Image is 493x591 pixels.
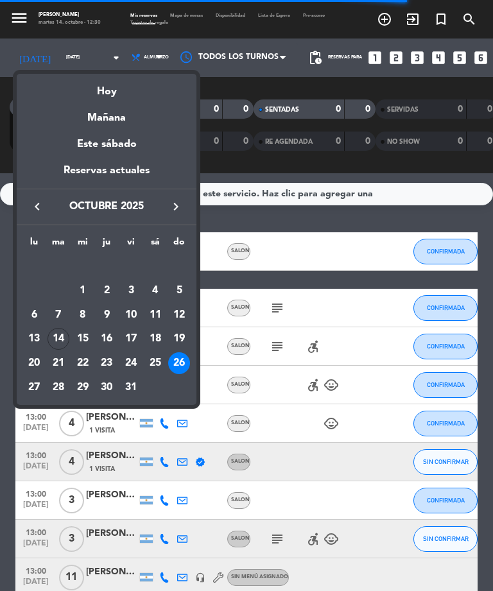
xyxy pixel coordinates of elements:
td: 18 de octubre de 2025 [143,327,168,351]
td: 26 de octubre de 2025 [168,351,192,375]
div: 27 [23,377,45,398]
td: 16 de octubre de 2025 [94,327,119,351]
td: 12 de octubre de 2025 [168,303,192,327]
div: 7 [48,304,69,326]
td: 29 de octubre de 2025 [71,375,95,400]
div: 25 [144,352,166,374]
td: 30 de octubre de 2025 [94,375,119,400]
div: Este sábado [17,126,196,162]
td: 27 de octubre de 2025 [22,375,46,400]
div: 5 [168,280,190,302]
div: 12 [168,304,190,326]
td: 25 de octubre de 2025 [143,351,168,375]
td: 24 de octubre de 2025 [119,351,143,375]
td: 19 de octubre de 2025 [168,327,192,351]
i: keyboard_arrow_right [168,199,184,214]
i: keyboard_arrow_left [30,199,45,214]
div: 29 [72,377,94,398]
div: 23 [96,352,117,374]
div: 1 [72,280,94,302]
div: 28 [48,377,69,398]
div: 30 [96,377,117,398]
div: 2 [96,280,117,302]
div: 10 [120,304,142,326]
td: 7 de octubre de 2025 [46,303,71,327]
button: keyboard_arrow_right [164,198,187,215]
div: 31 [120,377,142,398]
td: 28 de octubre de 2025 [46,375,71,400]
td: 21 de octubre de 2025 [46,351,71,375]
td: 9 de octubre de 2025 [94,303,119,327]
div: Mañana [17,100,196,126]
button: keyboard_arrow_left [26,198,49,215]
td: 15 de octubre de 2025 [71,327,95,351]
td: 4 de octubre de 2025 [143,278,168,303]
th: martes [46,235,71,255]
td: 6 de octubre de 2025 [22,303,46,327]
td: 1 de octubre de 2025 [71,278,95,303]
td: 2 de octubre de 2025 [94,278,119,303]
div: 24 [120,352,142,374]
th: viernes [119,235,143,255]
td: 3 de octubre de 2025 [119,278,143,303]
th: jueves [94,235,119,255]
div: 6 [23,304,45,326]
div: 26 [168,352,190,374]
th: lunes [22,235,46,255]
td: 11 de octubre de 2025 [143,303,168,327]
th: domingo [168,235,192,255]
td: 22 de octubre de 2025 [71,351,95,375]
div: 11 [144,304,166,326]
div: 15 [72,328,94,350]
td: 17 de octubre de 2025 [119,327,143,351]
div: Hoy [17,74,196,100]
th: miércoles [71,235,95,255]
td: 23 de octubre de 2025 [94,351,119,375]
div: 9 [96,304,117,326]
div: Reservas actuales [17,162,196,189]
td: 5 de octubre de 2025 [168,278,192,303]
div: 14 [48,328,69,350]
td: 8 de octubre de 2025 [71,303,95,327]
span: octubre 2025 [49,198,164,215]
div: 21 [48,352,69,374]
td: 13 de octubre de 2025 [22,327,46,351]
td: 10 de octubre de 2025 [119,303,143,327]
div: 22 [72,352,94,374]
div: 8 [72,304,94,326]
div: 19 [168,328,190,350]
div: 17 [120,328,142,350]
th: sábado [143,235,168,255]
td: 31 de octubre de 2025 [119,375,143,400]
td: 20 de octubre de 2025 [22,351,46,375]
div: 20 [23,352,45,374]
td: OCT. [22,254,191,278]
td: 14 de octubre de 2025 [46,327,71,351]
div: 16 [96,328,117,350]
div: 18 [144,328,166,350]
div: 3 [120,280,142,302]
div: 13 [23,328,45,350]
div: 4 [144,280,166,302]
